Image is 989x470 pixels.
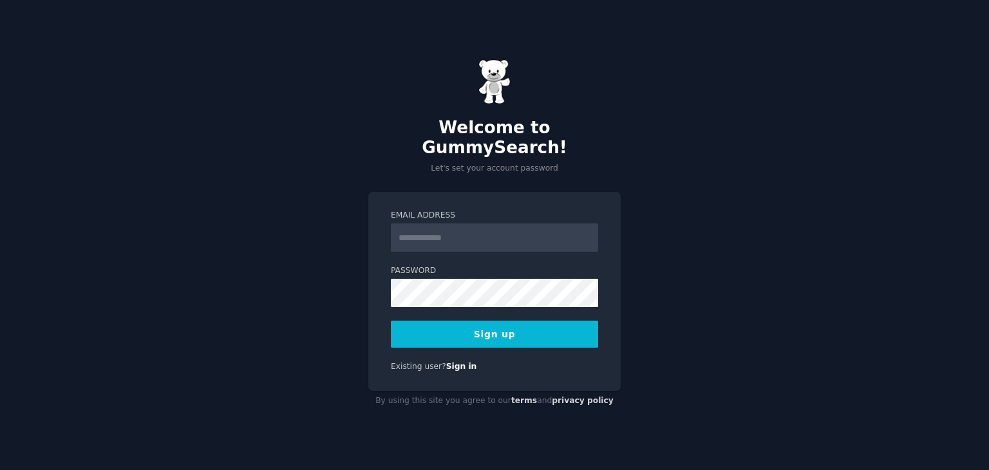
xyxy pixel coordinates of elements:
a: Sign in [446,362,477,371]
span: Existing user? [391,362,446,371]
label: Password [391,265,598,277]
h2: Welcome to GummySearch! [368,118,621,158]
p: Let's set your account password [368,163,621,174]
a: terms [511,396,537,405]
a: privacy policy [552,396,614,405]
img: Gummy Bear [478,59,511,104]
button: Sign up [391,321,598,348]
label: Email Address [391,210,598,221]
div: By using this site you agree to our and [368,391,621,411]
